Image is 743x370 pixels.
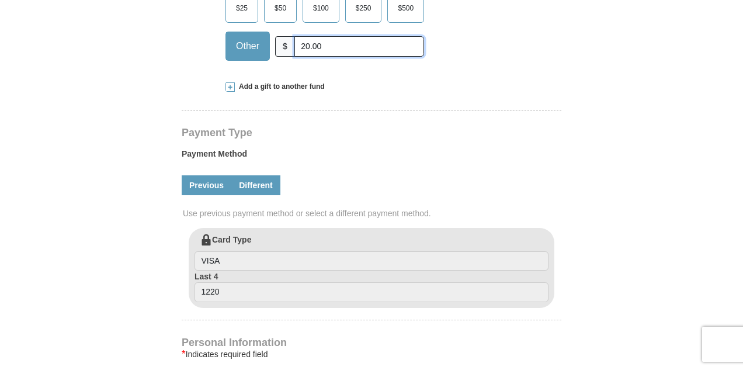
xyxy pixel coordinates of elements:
input: Last 4 [195,282,548,302]
span: Use previous payment method or select a different payment method. [183,208,563,219]
div: Indicates required field [182,347,561,361]
label: Card Type [195,234,548,271]
h4: Personal Information [182,338,561,347]
h4: Payment Type [182,128,561,137]
a: Previous [182,175,231,195]
input: Card Type [195,251,548,271]
span: Other [230,37,265,55]
label: Payment Method [182,148,561,165]
span: Add a gift to another fund [235,82,325,92]
label: Last 4 [195,271,548,302]
span: $ [275,36,295,57]
input: Other Amount [294,36,424,57]
a: Different [231,175,280,195]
